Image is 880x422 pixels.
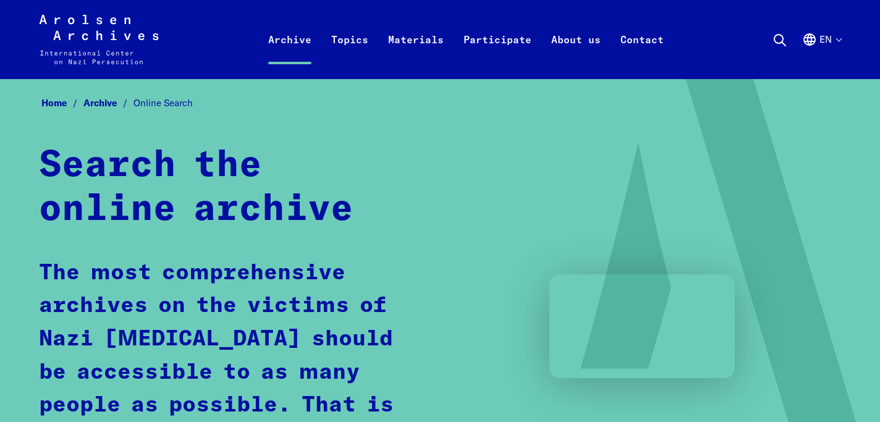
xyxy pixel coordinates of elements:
nav: Primary [258,15,674,64]
span: Online Search [133,97,193,109]
a: Home [41,97,83,109]
button: English, language selection [802,32,841,77]
a: Topics [321,30,378,79]
nav: Breadcrumb [39,94,841,112]
a: About us [541,30,611,79]
a: Archive [258,30,321,79]
a: Archive [83,97,133,109]
strong: Search the online archive [39,147,353,229]
a: Contact [611,30,674,79]
a: Materials [378,30,454,79]
a: Participate [454,30,541,79]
